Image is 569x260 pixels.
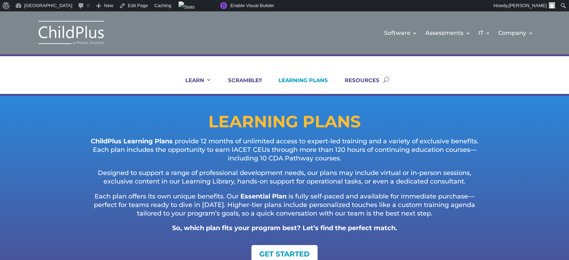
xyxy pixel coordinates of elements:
p: Designed to support a range of professional development needs, our plans may include virtual or i... [85,169,484,192]
p: Each plan offers its own unique benefits. Our is fully self-paced and available for immediate pur... [85,192,484,224]
a: IT [478,18,490,47]
a: Company [498,18,533,47]
span: [PERSON_NAME] [509,3,547,8]
a: SCRAMBLE!! [219,77,262,94]
h1: LEARNING PLANS [57,113,512,133]
strong: ChildPlus Learning Plans [91,137,173,145]
a: LEARNING PLANS [270,77,328,94]
a: RESOURCES [336,77,379,94]
strong: Essential Plan [240,192,287,200]
a: LEARN [176,77,211,94]
a: Assessments [425,18,470,47]
p: provide 12 months of unlimited access to expert-led training and a variety of exclusive benefits.... [85,137,484,169]
a: Software [384,18,418,47]
strong: So, which plan fits your program best? Let’s find the perfect match. [172,224,397,232]
img: Views over 48 hours. Click for more Jetpack Stats. [179,1,195,13]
